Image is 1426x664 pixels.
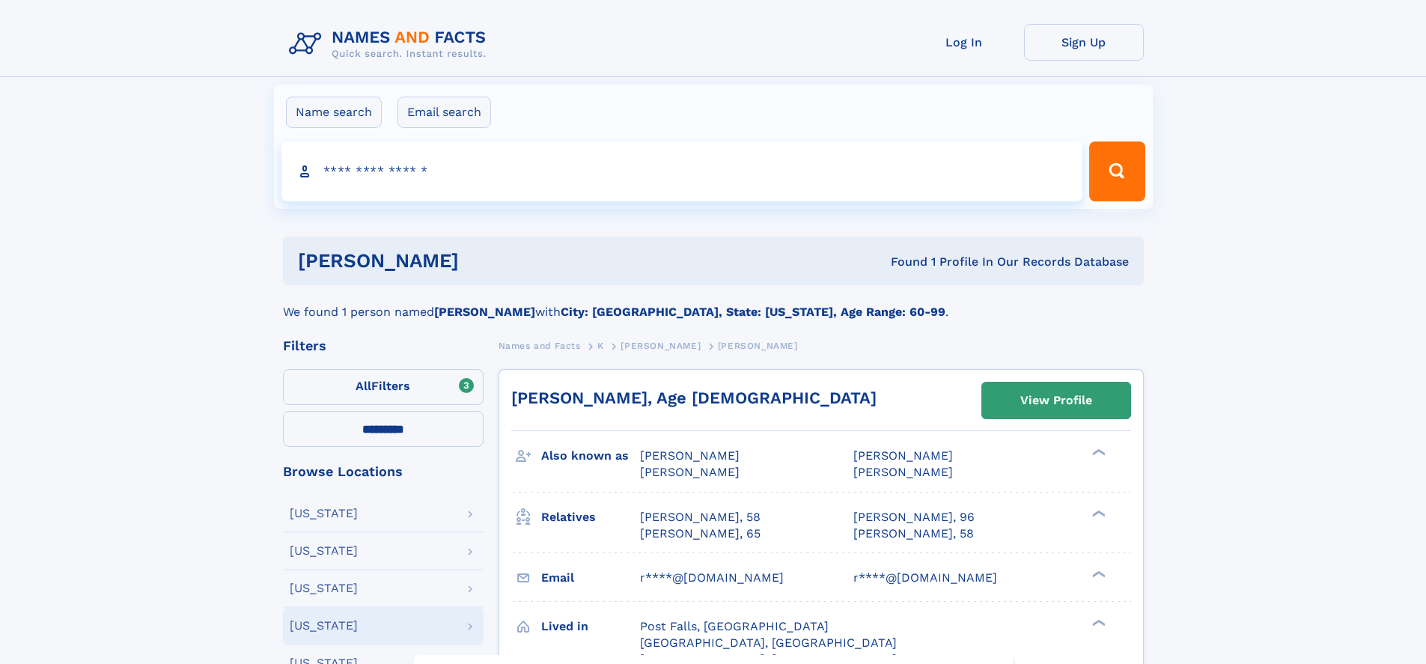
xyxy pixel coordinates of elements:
[640,636,897,650] span: [GEOGRAPHIC_DATA], [GEOGRAPHIC_DATA]
[283,369,484,405] label: Filters
[621,336,701,355] a: [PERSON_NAME]
[541,614,640,639] h3: Lived in
[283,465,484,478] div: Browse Locations
[640,465,740,479] span: [PERSON_NAME]
[904,24,1024,61] a: Log In
[283,24,499,64] img: Logo Names and Facts
[853,448,953,463] span: [PERSON_NAME]
[561,305,945,319] b: City: [GEOGRAPHIC_DATA], State: [US_STATE], Age Range: 60-99
[640,509,761,526] a: [PERSON_NAME], 58
[281,141,1083,201] input: search input
[853,526,974,542] a: [PERSON_NAME], 58
[718,341,798,351] span: [PERSON_NAME]
[290,545,358,557] div: [US_STATE]
[1088,448,1106,457] div: ❯
[356,379,371,393] span: All
[597,336,604,355] a: K
[1088,618,1106,627] div: ❯
[621,341,701,351] span: [PERSON_NAME]
[290,508,358,520] div: [US_STATE]
[640,526,761,542] a: [PERSON_NAME], 65
[674,254,1129,270] div: Found 1 Profile In Our Records Database
[1088,569,1106,579] div: ❯
[541,443,640,469] h3: Also known as
[290,620,358,632] div: [US_STATE]
[853,465,953,479] span: [PERSON_NAME]
[541,505,640,530] h3: Relatives
[511,389,877,407] a: [PERSON_NAME], Age [DEMOGRAPHIC_DATA]
[1024,24,1144,61] a: Sign Up
[597,341,604,351] span: K
[286,97,382,128] label: Name search
[541,565,640,591] h3: Email
[283,285,1144,321] div: We found 1 person named with .
[397,97,491,128] label: Email search
[283,339,484,353] div: Filters
[499,336,581,355] a: Names and Facts
[1020,383,1092,418] div: View Profile
[982,383,1130,418] a: View Profile
[1088,508,1106,518] div: ❯
[298,252,675,270] h1: [PERSON_NAME]
[853,509,975,526] a: [PERSON_NAME], 96
[290,582,358,594] div: [US_STATE]
[640,448,740,463] span: [PERSON_NAME]
[1089,141,1145,201] button: Search Button
[434,305,535,319] b: [PERSON_NAME]
[640,619,829,633] span: Post Falls, [GEOGRAPHIC_DATA]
